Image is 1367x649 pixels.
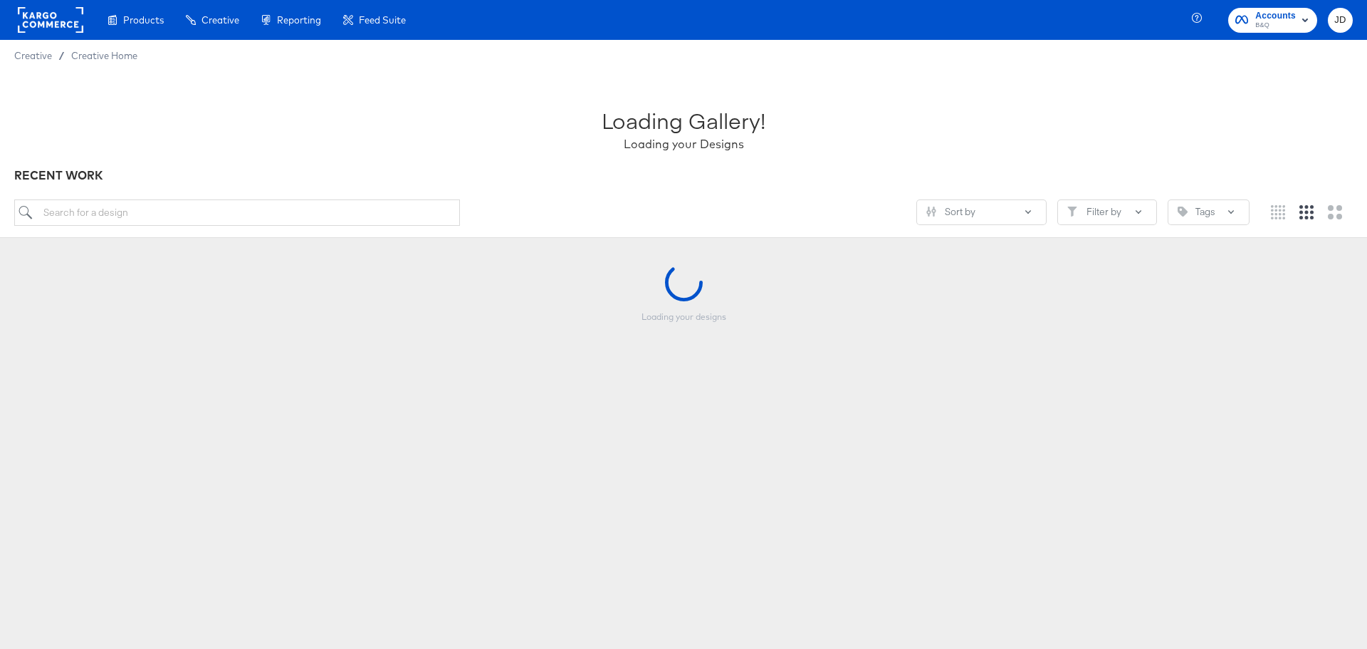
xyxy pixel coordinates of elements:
span: B&Q [1255,20,1296,31]
div: RECENT WORK [14,167,1353,184]
span: Creative [201,14,239,26]
button: AccountsB&Q [1228,8,1317,33]
div: Loading Gallery! [602,105,765,136]
svg: Large grid [1328,205,1342,219]
span: Feed Suite [359,14,406,26]
button: TagTags [1168,199,1250,225]
button: JD [1328,8,1353,33]
svg: Sliders [926,207,936,217]
span: Reporting [277,14,321,26]
svg: Small grid [1271,205,1285,219]
span: Creative [14,50,52,61]
svg: Medium grid [1299,205,1314,219]
div: Loading your designs [612,311,755,406]
span: / [52,50,71,61]
input: Search for a design [14,199,460,226]
div: Loading your Designs [624,136,744,152]
button: FilterFilter by [1057,199,1157,225]
svg: Tag [1178,207,1188,217]
button: SlidersSort by [916,199,1047,225]
a: Creative Home [71,50,137,61]
span: Accounts [1255,9,1296,24]
svg: Filter [1067,207,1077,217]
span: JD [1334,12,1347,28]
span: Products [123,14,164,26]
